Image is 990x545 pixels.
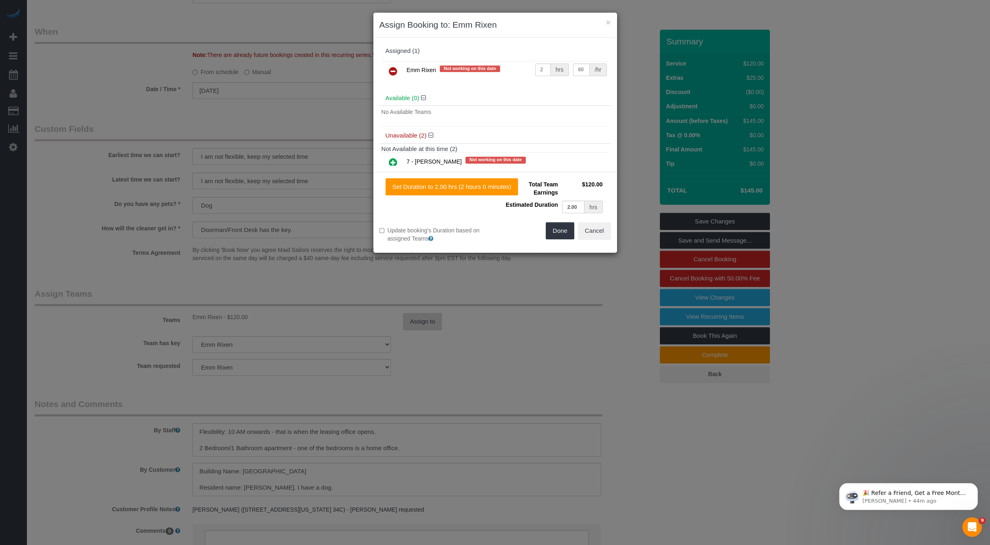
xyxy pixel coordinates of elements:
span: 9 [979,517,986,524]
td: Total Team Earnings [501,178,560,199]
h3: Assign Booking to: Emm Rixen [379,19,611,31]
span: Not working on this date [465,157,526,163]
iframe: Intercom live chat [962,517,982,537]
div: hrs [584,201,602,213]
span: No Available Teams [381,109,431,115]
h4: Available (0) [386,95,605,102]
td: $120.00 [560,178,605,199]
button: Set Duration to 2.00 hrs (2 hours 0 minutes) [386,178,518,195]
iframe: Intercom notifications message [827,466,990,523]
span: Not working on this date [440,66,500,72]
div: hrs [551,63,569,76]
div: /hr [590,63,606,76]
button: Done [546,222,574,239]
span: Emm Rixen [407,67,436,73]
h4: Not Available at this time (2) [381,146,609,153]
label: Update booking's Duration based on assigned Teams [379,226,489,243]
button: × [606,18,611,26]
h4: Unavailable (2) [386,132,605,139]
input: Update booking's Duration based on assigned Teams [379,228,385,233]
span: Estimated Duration [506,201,558,208]
div: Assigned (1) [386,48,605,55]
button: Cancel [578,222,611,239]
span: 7 - [PERSON_NAME] [407,158,462,165]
